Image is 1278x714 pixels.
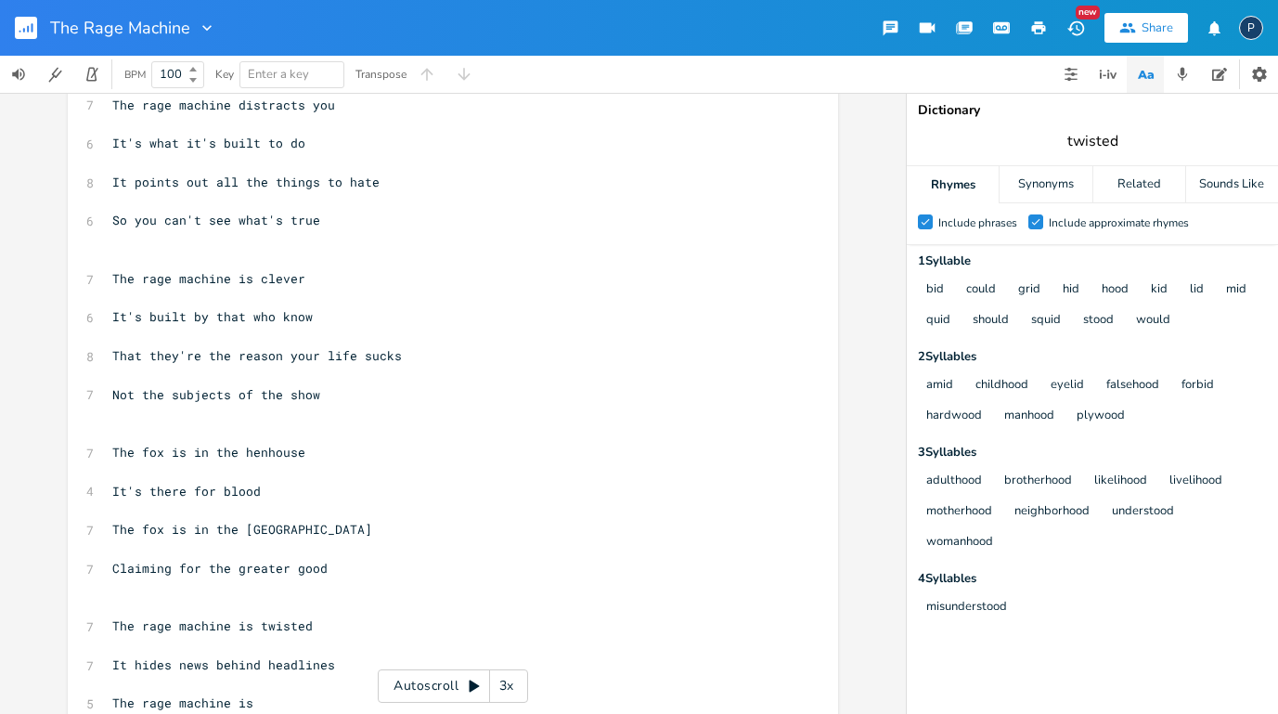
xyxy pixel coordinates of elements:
[248,66,309,83] span: Enter a key
[1151,282,1168,298] button: kid
[918,447,1267,459] div: 3 Syllable s
[1049,217,1189,228] div: Include approximate rhymes
[1057,11,1094,45] button: New
[1083,313,1114,329] button: stood
[112,521,372,538] span: The fox is in the [GEOGRAPHIC_DATA]
[1093,166,1185,203] div: Related
[1094,474,1147,489] button: likelihood
[112,347,402,364] span: That they're the reason your life sucks
[112,212,320,228] span: So you can't see what's true
[1239,16,1263,40] div: ppsolman
[378,669,528,703] div: Autoscroll
[1063,282,1079,298] button: hid
[1239,6,1263,49] button: P
[966,282,996,298] button: could
[926,504,992,520] button: motherhood
[1000,166,1091,203] div: Synonyms
[926,313,950,329] button: quid
[918,573,1267,585] div: 4 Syllable s
[112,270,305,287] span: The rage machine is clever
[1014,504,1090,520] button: neighborhood
[1004,474,1072,489] button: brotherhood
[938,217,1017,228] div: Include phrases
[490,669,523,703] div: 3x
[112,483,261,500] span: It's there for blood
[1186,166,1278,203] div: Sounds Like
[1112,504,1174,520] button: understood
[50,19,190,36] span: The Rage Machine
[1190,282,1204,298] button: lid
[1106,378,1159,394] button: falsehood
[926,474,982,489] button: adulthood
[926,600,1007,616] button: misunderstood
[1031,313,1061,329] button: squid
[1051,378,1084,394] button: eyelid
[1169,474,1222,489] button: livelihood
[1018,282,1040,298] button: grid
[112,444,305,461] span: The fox is in the henhouse
[1077,409,1125,424] button: plywood
[907,166,999,203] div: Rhymes
[975,378,1028,394] button: childhood
[112,135,305,151] span: It's what it's built to do
[973,313,1009,329] button: should
[1142,19,1173,36] div: Share
[215,69,234,80] div: Key
[1181,378,1214,394] button: forbid
[926,378,953,394] button: amid
[112,97,335,113] span: The rage machine distracts you
[926,282,944,298] button: bid
[355,69,407,80] div: Transpose
[1102,282,1129,298] button: hood
[926,409,982,424] button: hardwood
[926,535,993,551] button: womanhood
[1004,409,1054,424] button: manhood
[112,695,253,711] span: The rage machine is
[112,656,335,673] span: It hides news behind headlines
[918,351,1267,363] div: 2 Syllable s
[112,617,313,634] span: The rage machine is twisted
[918,255,1267,267] div: 1 Syllable
[1076,6,1100,19] div: New
[112,174,380,190] span: It points out all the things to hate
[918,104,1267,117] div: Dictionary
[112,386,320,403] span: Not the subjects of the show
[1226,282,1246,298] button: mid
[124,70,146,80] div: BPM
[1104,13,1188,43] button: Share
[112,560,328,577] span: Claiming for the greater good
[1136,313,1170,329] button: would
[112,308,313,325] span: It's built by that who know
